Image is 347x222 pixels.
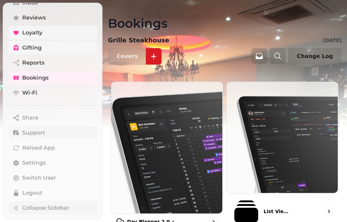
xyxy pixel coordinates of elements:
[108,48,146,65] button: Covers
[9,186,97,200] button: Logout
[9,126,97,140] button: Support
[9,41,97,55] a: Gifting
[117,54,138,59] p: Covers
[22,159,46,167] span: Settings
[22,189,42,197] span: Logout
[22,174,56,182] span: Switch User
[9,86,97,100] a: Wi-Fi
[22,89,37,97] span: Wi-Fi
[9,141,97,155] button: Reload App
[9,171,97,185] button: Switch User
[323,37,342,44] p: [DATE]
[22,29,42,37] span: Loyalty
[226,81,338,193] img: List View 2.0 ⚡ (New)
[9,201,97,215] button: Collapse Sidebar
[9,26,97,40] a: Loyalty
[22,114,39,122] span: Share
[288,48,342,65] button: Change Log
[22,144,55,152] span: Reload App
[22,14,46,22] span: Reviews
[22,44,42,52] span: Gifting
[22,204,69,212] span: Collapse Sidebar
[325,208,332,215] svg: go to
[9,71,97,85] a: Bookings
[22,129,45,137] span: Support
[108,36,169,45] p: Grille Steakhouse
[9,156,97,170] a: Settings
[264,208,292,215] p: List View 2.0 ⚡ (New)
[297,54,333,59] span: Change Log
[9,11,97,25] a: Reviews
[9,56,97,70] a: Reports
[22,74,48,82] span: Bookings
[9,111,97,125] button: Share
[110,81,222,213] img: Day Planner 2.0 ⚡
[22,59,44,67] span: Reports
